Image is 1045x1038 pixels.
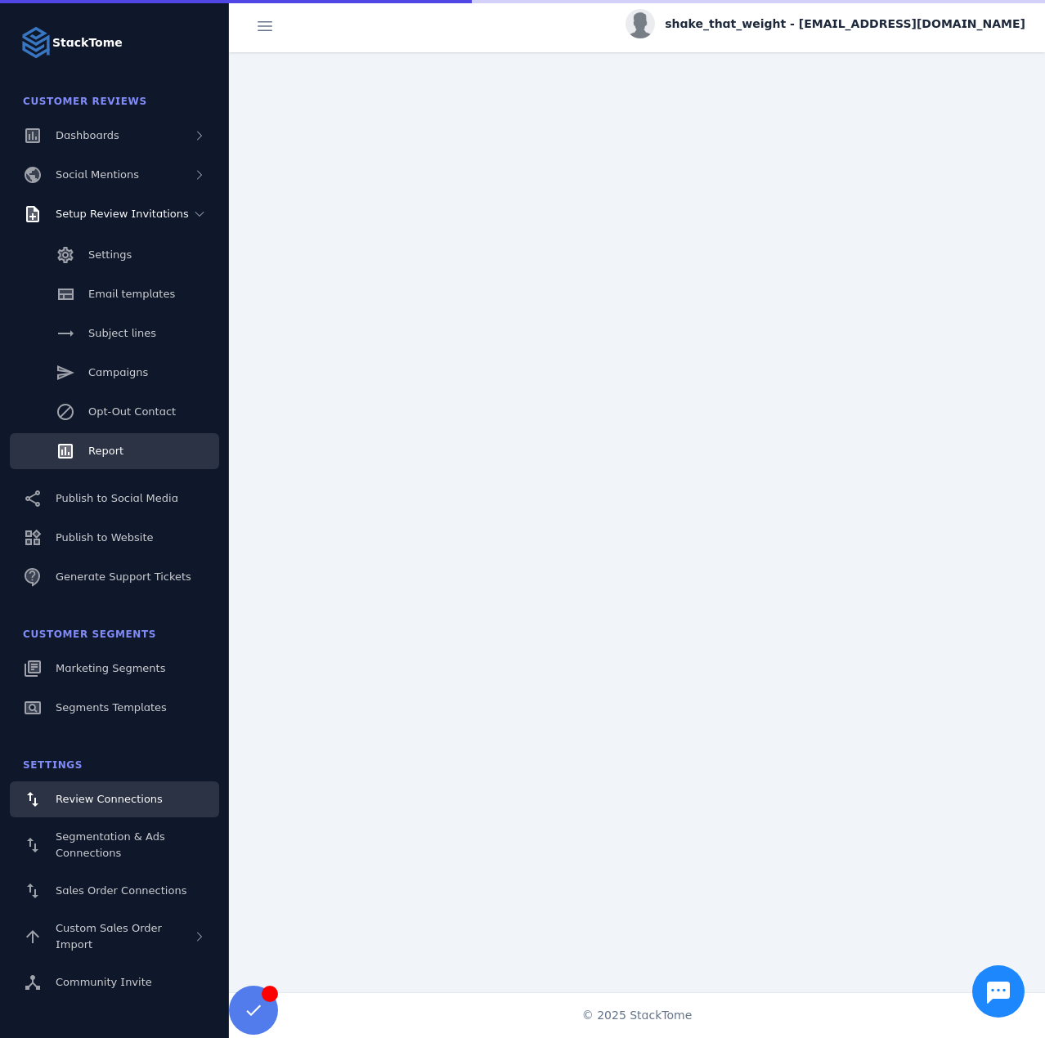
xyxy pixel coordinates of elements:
a: Sales Order Connections [10,873,219,909]
img: Logo image [20,26,52,59]
span: Email templates [88,288,175,300]
span: Generate Support Tickets [56,570,191,583]
span: Segments Templates [56,701,167,714]
button: shake_that_weight - [EMAIL_ADDRESS][DOMAIN_NAME] [626,9,1025,38]
span: Opt-Out Contact [88,405,176,418]
span: Customer Reviews [23,96,147,107]
span: Segmentation & Ads Connections [56,830,165,859]
span: Publish to Website [56,531,153,544]
a: Segments Templates [10,690,219,726]
span: Dashboards [56,129,119,141]
span: Community Invite [56,976,152,988]
a: Opt-Out Contact [10,394,219,430]
a: Generate Support Tickets [10,559,219,595]
span: Customer Segments [23,629,156,640]
a: Review Connections [10,781,219,817]
span: Report [88,445,123,457]
a: Publish to Website [10,520,219,556]
span: © 2025 StackTome [582,1007,693,1024]
span: Publish to Social Media [56,492,178,504]
a: Publish to Social Media [10,481,219,517]
a: Settings [10,237,219,273]
span: Campaigns [88,366,148,378]
span: Setup Review Invitations [56,208,189,220]
span: Settings [23,759,83,771]
span: Social Mentions [56,168,139,181]
strong: StackTome [52,34,123,51]
img: profile.jpg [626,9,655,38]
a: Community Invite [10,964,219,1000]
a: Segmentation & Ads Connections [10,821,219,870]
a: Marketing Segments [10,651,219,687]
span: Marketing Segments [56,662,165,674]
a: Subject lines [10,315,219,351]
span: Settings [88,248,132,261]
span: Custom Sales Order Import [56,922,162,951]
span: Sales Order Connections [56,884,186,897]
span: Subject lines [88,327,156,339]
a: Campaigns [10,355,219,391]
span: Review Connections [56,793,163,805]
span: shake_that_weight - [EMAIL_ADDRESS][DOMAIN_NAME] [665,16,1025,33]
a: Email templates [10,276,219,312]
a: Report [10,433,219,469]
